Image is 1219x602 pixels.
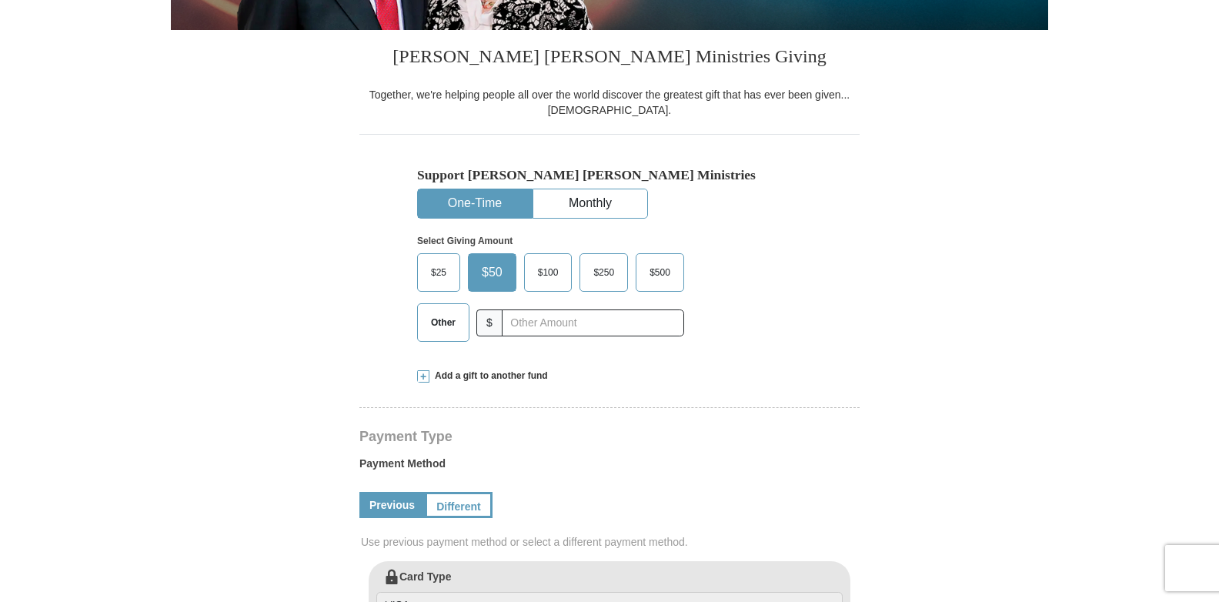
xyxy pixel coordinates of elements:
[533,189,647,218] button: Monthly
[502,309,684,336] input: Other Amount
[417,236,513,246] strong: Select Giving Amount
[418,189,532,218] button: One-Time
[429,370,548,383] span: Add a gift to another fund
[359,30,860,87] h3: [PERSON_NAME] [PERSON_NAME] Ministries Giving
[417,167,802,183] h5: Support [PERSON_NAME] [PERSON_NAME] Ministries
[586,261,622,284] span: $250
[425,492,493,518] a: Different
[642,261,678,284] span: $500
[423,311,463,334] span: Other
[359,430,860,443] h4: Payment Type
[361,534,861,550] span: Use previous payment method or select a different payment method.
[530,261,566,284] span: $100
[359,87,860,118] div: Together, we're helping people all over the world discover the greatest gift that has ever been g...
[359,456,860,479] label: Payment Method
[423,261,454,284] span: $25
[476,309,503,336] span: $
[474,261,510,284] span: $50
[359,492,425,518] a: Previous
